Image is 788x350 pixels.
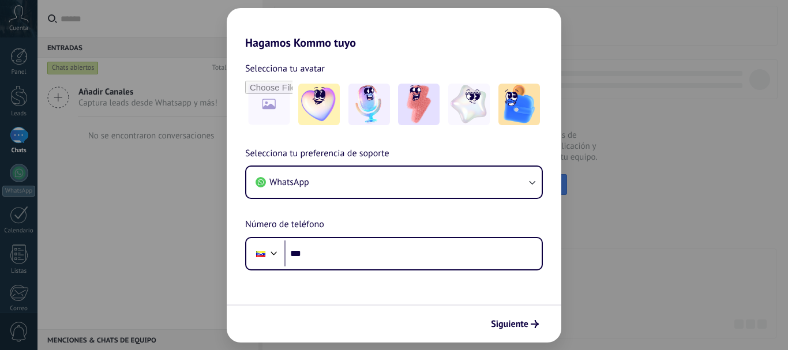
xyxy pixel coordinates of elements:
span: Siguiente [491,320,528,328]
div: Venezuela: + 58 [250,242,272,266]
img: -2.jpeg [348,84,390,125]
img: -3.jpeg [398,84,440,125]
span: WhatsApp [269,176,309,188]
span: Selecciona tu preferencia de soporte [245,146,389,161]
img: -4.jpeg [448,84,490,125]
h2: Hagamos Kommo tuyo [227,8,561,50]
img: -5.jpeg [498,84,540,125]
span: Selecciona tu avatar [245,61,325,76]
button: WhatsApp [246,167,542,198]
img: -1.jpeg [298,84,340,125]
span: Número de teléfono [245,217,324,232]
button: Siguiente [486,314,544,334]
